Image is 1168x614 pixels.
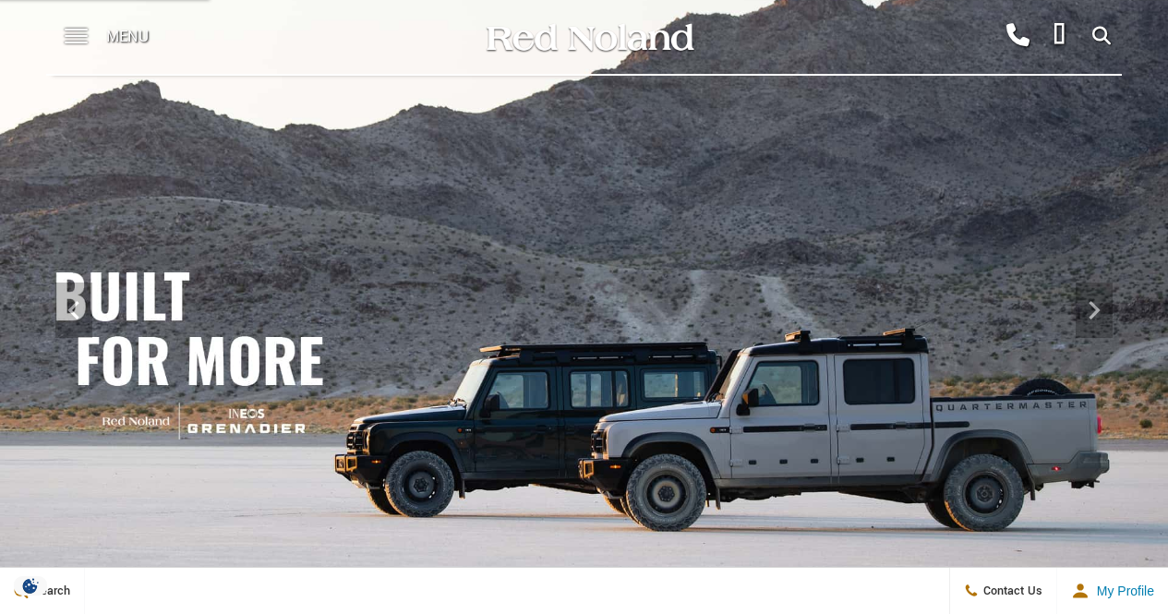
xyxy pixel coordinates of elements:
[9,576,52,596] section: Click to Open Cookie Consent Modal
[1057,568,1168,614] button: Open user profile menu
[1076,283,1113,338] div: Next
[483,21,695,54] img: Red Noland Auto Group
[55,283,92,338] div: Previous
[979,583,1042,599] span: Contact Us
[9,576,52,596] img: Opt-Out Icon
[1090,584,1154,598] span: My Profile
